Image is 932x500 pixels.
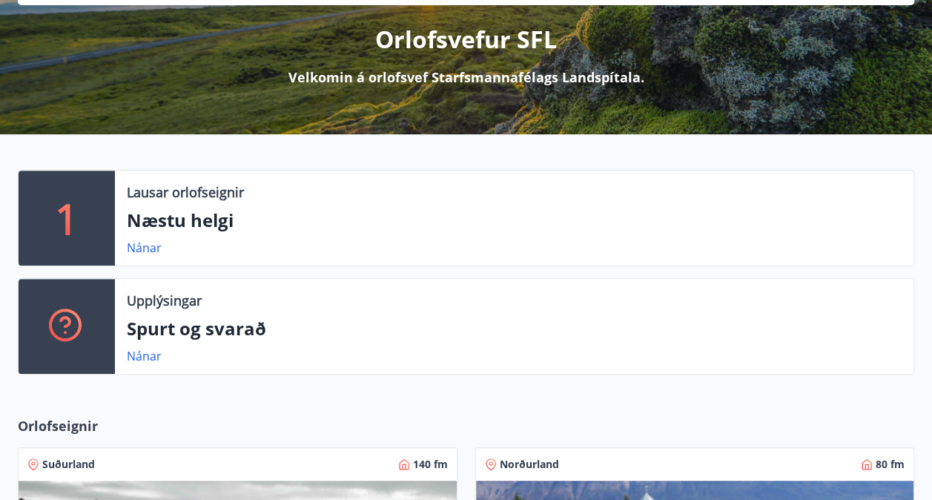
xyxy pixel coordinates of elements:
[288,68,644,87] p: Velkomin á orlofsvef Starfsmannafélags Landspítala.
[18,416,98,435] span: Orlofseignir
[375,23,557,56] p: Orlofsvefur SFL
[55,190,79,246] p: 1
[127,348,162,364] a: Nánar
[127,182,244,202] p: Lausar orlofseignir
[413,457,448,472] span: 140 fm
[127,240,162,256] a: Nánar
[127,208,902,233] p: Næstu helgi
[500,457,559,472] span: Norðurland
[876,457,905,472] span: 80 fm
[127,316,902,341] p: Spurt og svarað
[42,457,95,472] span: Suðurland
[127,291,202,310] p: Upplýsingar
